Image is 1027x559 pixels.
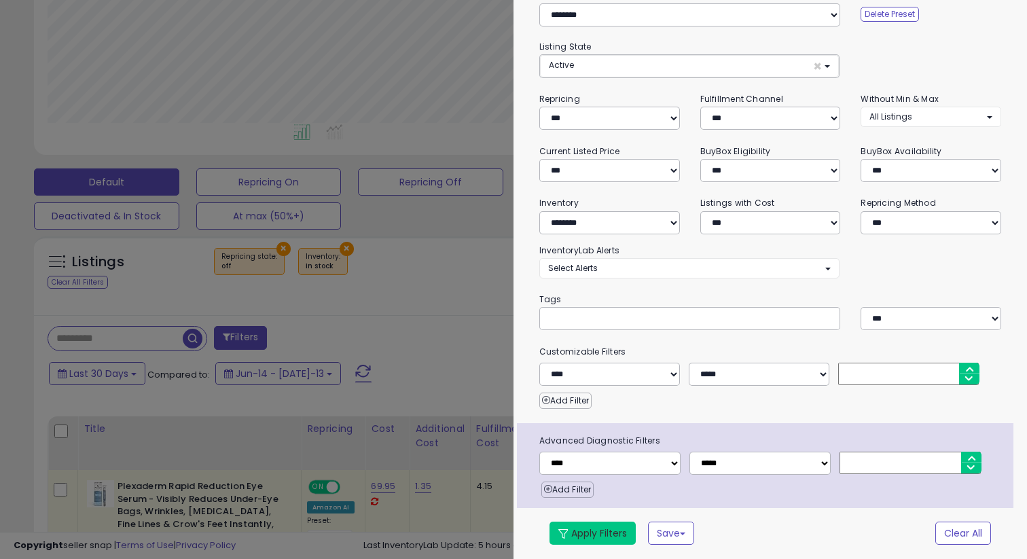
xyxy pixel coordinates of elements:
[529,344,1011,359] small: Customizable Filters
[549,522,636,545] button: Apply Filters
[539,145,619,157] small: Current Listed Price
[539,258,840,278] button: Select Alerts
[539,393,592,409] button: Add Filter
[539,245,619,256] small: InventoryLab Alerts
[540,55,839,77] button: Active ×
[548,262,598,274] span: Select Alerts
[861,145,941,157] small: BuyBox Availability
[935,522,991,545] button: Clear All
[529,433,1013,448] span: Advanced Diagnostic Filters
[861,7,919,22] button: Delete Preset
[529,292,1011,307] small: Tags
[700,197,775,209] small: Listings with Cost
[700,93,783,105] small: Fulfillment Channel
[813,59,822,73] span: ×
[539,93,580,105] small: Repricing
[869,111,912,122] span: All Listings
[700,145,771,157] small: BuyBox Eligibility
[648,522,694,545] button: Save
[539,197,579,209] small: Inventory
[861,93,939,105] small: Without Min & Max
[539,41,592,52] small: Listing State
[861,197,936,209] small: Repricing Method
[549,59,574,71] span: Active
[861,107,1001,126] button: All Listings
[541,482,594,498] button: Add Filter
